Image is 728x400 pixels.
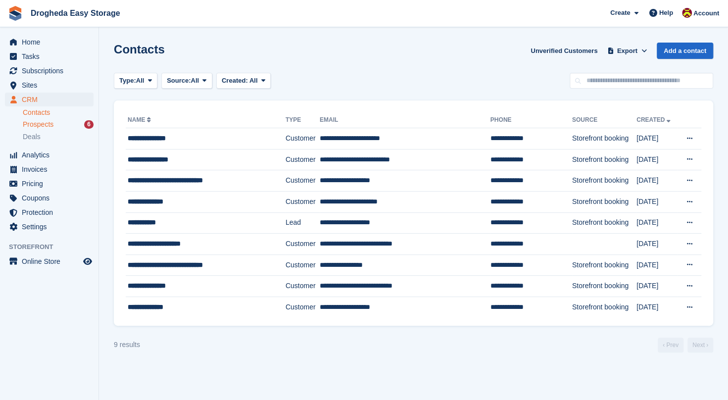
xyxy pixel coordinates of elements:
td: [DATE] [636,191,678,212]
span: Help [659,8,673,18]
div: 6 [84,120,94,129]
a: menu [5,162,94,176]
td: [DATE] [636,149,678,170]
td: [DATE] [636,276,678,297]
td: Customer [286,254,320,276]
td: Storefront booking [572,254,636,276]
a: Unverified Customers [527,43,601,59]
span: Deals [23,132,41,142]
span: Prospects [23,120,53,129]
a: Drogheda Easy Storage [27,5,124,21]
a: Name [128,116,153,123]
div: 9 results [114,340,140,350]
td: Customer [286,128,320,150]
td: Customer [286,276,320,297]
span: Create [610,8,630,18]
span: Tasks [22,50,81,63]
th: Type [286,112,320,128]
td: Customer [286,234,320,255]
a: Preview store [82,255,94,267]
a: menu [5,78,94,92]
img: Conor Farrelly [682,8,692,18]
td: Customer [286,170,320,192]
span: Settings [22,220,81,234]
span: Subscriptions [22,64,81,78]
td: [DATE] [636,128,678,150]
th: Source [572,112,636,128]
td: Storefront booking [572,128,636,150]
td: [DATE] [636,297,678,317]
span: Sites [22,78,81,92]
a: menu [5,205,94,219]
span: Online Store [22,254,81,268]
span: Coupons [22,191,81,205]
button: Source: All [161,73,212,89]
a: menu [5,93,94,106]
span: Home [22,35,81,49]
h1: Contacts [114,43,165,56]
td: Storefront booking [572,170,636,192]
span: Source: [167,76,191,86]
td: [DATE] [636,234,678,255]
a: menu [5,35,94,49]
span: Pricing [22,177,81,191]
td: Customer [286,149,320,170]
td: Storefront booking [572,191,636,212]
a: menu [5,220,94,234]
span: Created: [222,77,248,84]
a: menu [5,148,94,162]
a: menu [5,191,94,205]
td: Storefront booking [572,276,636,297]
a: menu [5,64,94,78]
span: Export [617,46,637,56]
a: menu [5,50,94,63]
span: Storefront [9,242,98,252]
a: menu [5,254,94,268]
button: Export [605,43,649,59]
a: menu [5,177,94,191]
span: All [249,77,258,84]
td: [DATE] [636,170,678,192]
span: Type: [119,76,136,86]
th: Email [320,112,490,128]
span: All [191,76,199,86]
a: Next [687,338,713,352]
a: Prospects 6 [23,119,94,130]
td: Storefront booking [572,297,636,317]
td: Lead [286,212,320,234]
td: Customer [286,191,320,212]
button: Type: All [114,73,157,89]
a: Contacts [23,108,94,117]
img: stora-icon-8386f47178a22dfd0bd8f6a31ec36ba5ce8667c1dd55bd0f319d3a0aa187defe.svg [8,6,23,21]
td: Storefront booking [572,212,636,234]
a: Previous [658,338,683,352]
button: Created: All [216,73,271,89]
td: [DATE] [636,212,678,234]
th: Phone [490,112,572,128]
nav: Page [656,338,715,352]
a: Add a contact [657,43,713,59]
span: Protection [22,205,81,219]
span: Analytics [22,148,81,162]
td: [DATE] [636,254,678,276]
span: CRM [22,93,81,106]
span: Account [693,8,719,18]
span: All [136,76,145,86]
span: Invoices [22,162,81,176]
td: Customer [286,297,320,317]
td: Storefront booking [572,149,636,170]
a: Deals [23,132,94,142]
a: Created [636,116,673,123]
